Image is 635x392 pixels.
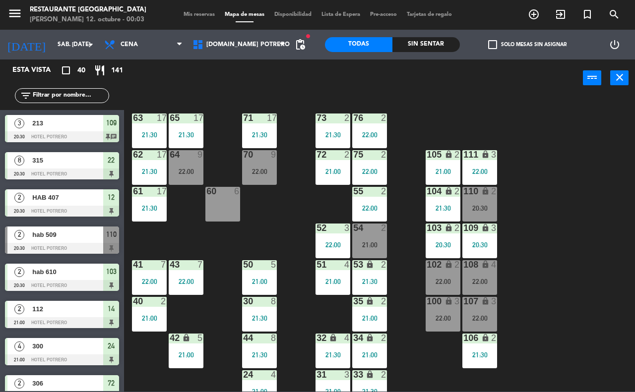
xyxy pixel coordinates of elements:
div: 55 [353,187,354,196]
div: 7 [161,260,167,269]
span: 103 [106,266,117,278]
div: 105 [427,150,427,159]
div: 22:00 [169,278,203,285]
i: lock [444,150,453,159]
div: 2 [381,113,387,122]
i: lock [366,260,374,269]
div: 21:00 [316,168,350,175]
div: 8 [271,297,277,306]
i: lock [366,297,374,305]
div: 35 [353,297,354,306]
div: 22:00 [352,168,387,175]
div: 3 [491,224,497,232]
div: 75 [353,150,354,159]
i: turned_in_not [581,8,593,20]
i: lock [366,370,374,379]
div: 60 [206,187,207,196]
div: 3 [344,370,350,379]
div: 3 [344,224,350,232]
div: Sin sentar [392,37,460,52]
div: 110 [463,187,464,196]
div: 21:00 [132,315,167,322]
div: 4 [344,260,350,269]
span: 2 [14,267,24,277]
button: close [610,70,629,85]
span: 2 [14,304,24,314]
span: Lista de Espera [317,12,365,17]
div: 21:00 [316,278,350,285]
span: 72 [108,377,115,389]
div: 111 [463,150,464,159]
div: 22:00 [242,168,277,175]
i: arrow_drop_down [85,39,97,51]
div: 22:00 [462,278,497,285]
div: 5 [197,334,203,342]
span: 2 [14,230,24,240]
div: 2 [491,334,497,342]
span: check_box_outline_blank [488,40,497,49]
i: lock [444,224,453,232]
div: 100 [427,297,427,306]
i: lock [481,297,490,305]
div: 53 [353,260,354,269]
div: 2 [161,297,167,306]
button: menu [7,6,22,24]
div: 108 [463,260,464,269]
div: 6 [234,187,240,196]
label: Solo mesas sin asignar [488,40,567,49]
span: hab 509 [32,229,103,240]
span: Mis reservas [179,12,220,17]
div: 20:30 [426,241,460,248]
div: 21:30 [352,278,387,285]
div: 8 [271,334,277,342]
div: 2 [491,187,497,196]
div: 2 [381,297,387,306]
div: 22:00 [352,205,387,212]
i: lock [444,187,453,195]
div: 9 [197,150,203,159]
div: 22:00 [462,315,497,322]
div: 17 [157,113,167,122]
div: 21:30 [316,131,350,138]
div: 32 [317,334,317,342]
div: 21:00 [426,168,460,175]
div: 2 [381,260,387,269]
span: [DOMAIN_NAME] Potrero [206,41,290,48]
i: lock [329,334,337,342]
div: 2 [454,187,460,196]
div: 2 [381,334,387,342]
div: 21:00 [169,351,203,358]
div: 33 [353,370,354,379]
i: power_input [586,71,598,83]
div: 51 [317,260,317,269]
span: 4 [14,341,24,351]
div: 21:00 [352,351,387,358]
div: 21:30 [169,131,203,138]
div: 22:00 [132,278,167,285]
div: 76 [353,113,354,122]
div: 2 [381,187,387,196]
span: 3 [14,118,24,128]
div: 4 [344,334,350,342]
i: lock [481,224,490,232]
div: 54 [353,224,354,232]
div: [PERSON_NAME] 12. octubre - 00:03 [30,15,146,25]
span: 40 [77,65,85,76]
span: 24 [108,340,115,352]
div: 3 [491,297,497,306]
i: lock [481,187,490,195]
div: 52 [317,224,317,232]
span: 8 [14,156,24,166]
i: exit_to_app [555,8,567,20]
span: 12 [108,191,115,203]
div: 17 [157,187,167,196]
div: 7 [197,260,203,269]
i: restaurant [94,64,106,76]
